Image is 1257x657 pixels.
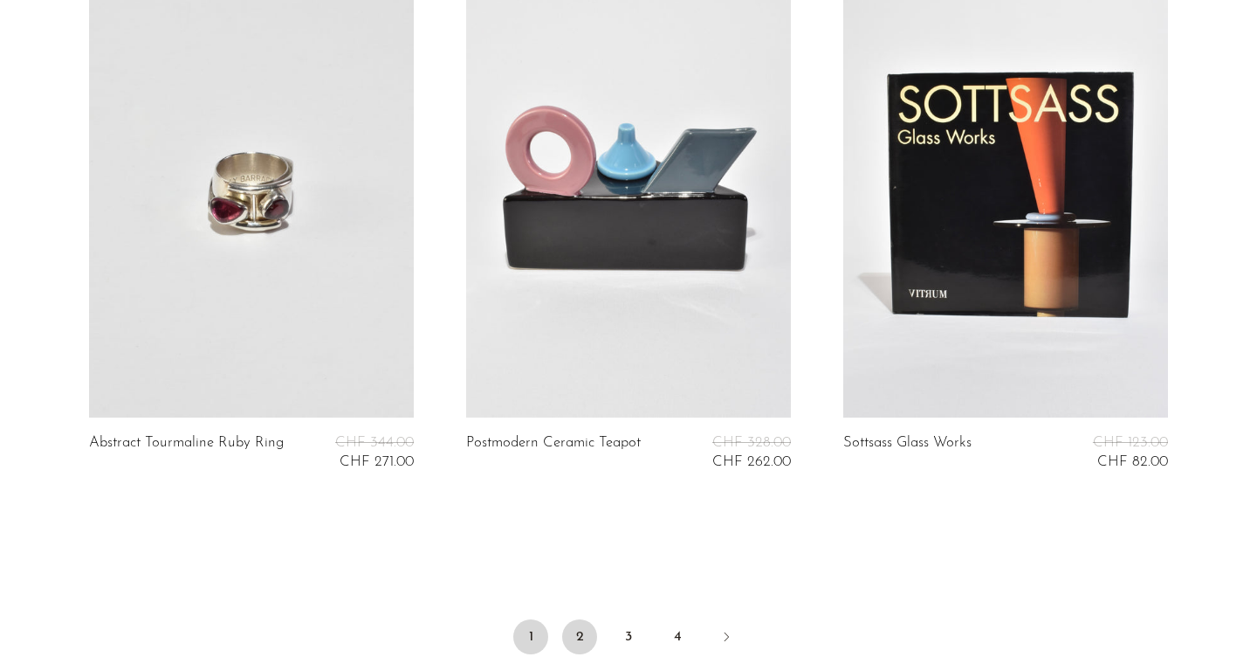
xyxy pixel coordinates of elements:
[335,435,414,450] span: CHF 344.00
[513,619,548,654] span: 1
[712,435,791,450] span: CHF 328.00
[89,435,284,471] a: Abstract Tourmaline Ruby Ring
[466,435,641,471] a: Postmodern Ceramic Teapot
[611,619,646,654] a: 3
[1097,454,1168,469] span: CHF 82.00
[340,454,414,469] span: CHF 271.00
[843,435,972,471] a: Sottsass Glass Works
[1093,435,1168,450] span: CHF 123.00
[712,454,791,469] span: CHF 262.00
[562,619,597,654] a: 2
[660,619,695,654] a: 4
